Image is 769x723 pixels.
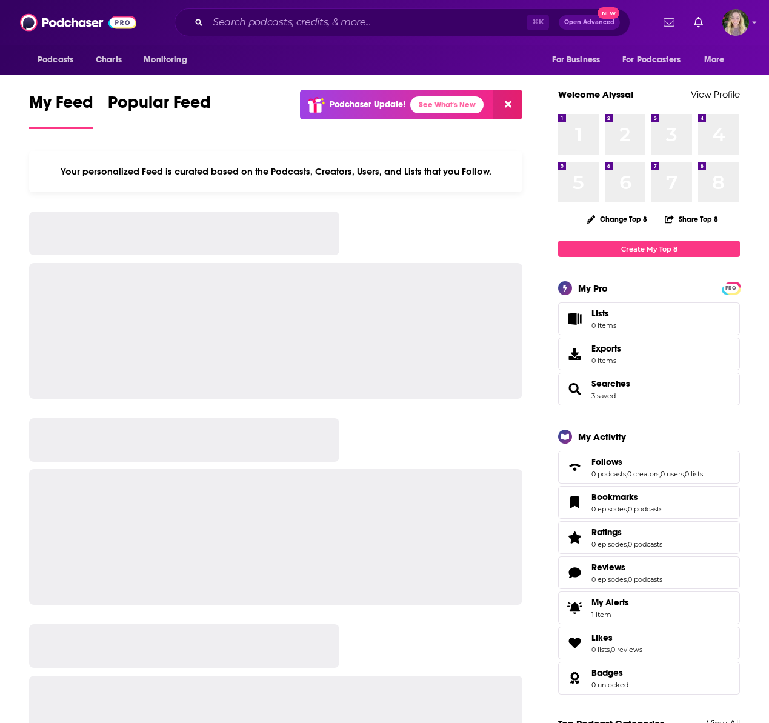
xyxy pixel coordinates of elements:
[591,321,616,330] span: 0 items
[591,667,628,678] a: Badges
[684,470,685,478] span: ,
[578,431,626,442] div: My Activity
[591,540,627,548] a: 0 episodes
[591,527,662,538] a: Ratings
[622,52,681,68] span: For Podcasters
[558,556,740,589] span: Reviews
[558,241,740,257] a: Create My Top 8
[108,92,211,120] span: Popular Feed
[627,505,628,513] span: ,
[664,207,719,231] button: Share Top 8
[410,96,484,113] a: See What's New
[562,599,587,616] span: My Alerts
[614,48,698,72] button: open menu
[144,52,187,68] span: Monitoring
[591,562,625,573] span: Reviews
[704,52,725,68] span: More
[724,283,738,292] a: PRO
[88,48,129,72] a: Charts
[562,635,587,651] a: Likes
[564,19,614,25] span: Open Advanced
[696,48,740,72] button: open menu
[591,456,703,467] a: Follows
[659,470,661,478] span: ,
[558,302,740,335] a: Lists
[558,627,740,659] span: Likes
[135,48,202,72] button: open menu
[611,645,642,654] a: 0 reviews
[578,282,608,294] div: My Pro
[591,343,621,354] span: Exports
[558,591,740,624] a: My Alerts
[628,505,662,513] a: 0 podcasts
[562,310,587,327] span: Lists
[627,540,628,548] span: ,
[661,470,684,478] a: 0 users
[108,92,211,129] a: Popular Feed
[330,99,405,110] p: Podchaser Update!
[20,11,136,34] img: Podchaser - Follow, Share and Rate Podcasts
[558,338,740,370] a: Exports
[591,645,610,654] a: 0 lists
[689,12,708,33] a: Show notifications dropdown
[591,456,622,467] span: Follows
[591,378,630,389] a: Searches
[722,9,749,36] button: Show profile menu
[208,13,527,32] input: Search podcasts, credits, & more...
[724,284,738,293] span: PRO
[591,632,642,643] a: Likes
[610,645,611,654] span: ,
[558,373,740,405] span: Searches
[558,486,740,519] span: Bookmarks
[562,670,587,687] a: Badges
[175,8,630,36] div: Search podcasts, credits, & more...
[591,562,662,573] a: Reviews
[591,597,629,608] span: My Alerts
[722,9,749,36] img: User Profile
[591,491,662,502] a: Bookmarks
[562,494,587,511] a: Bookmarks
[562,564,587,581] a: Reviews
[559,15,620,30] button: Open AdvancedNew
[544,48,615,72] button: open menu
[591,308,609,319] span: Lists
[591,632,613,643] span: Likes
[659,12,679,33] a: Show notifications dropdown
[29,92,93,129] a: My Feed
[29,92,93,120] span: My Feed
[591,505,627,513] a: 0 episodes
[558,451,740,484] span: Follows
[628,540,662,548] a: 0 podcasts
[591,470,626,478] a: 0 podcasts
[628,575,662,584] a: 0 podcasts
[558,521,740,554] span: Ratings
[562,529,587,546] a: Ratings
[598,7,619,19] span: New
[591,610,629,619] span: 1 item
[691,88,740,100] a: View Profile
[591,575,627,584] a: 0 episodes
[552,52,600,68] span: For Business
[38,52,73,68] span: Podcasts
[591,527,622,538] span: Ratings
[29,48,89,72] button: open menu
[558,88,634,100] a: Welcome Alyssa!
[96,52,122,68] span: Charts
[591,667,623,678] span: Badges
[591,356,621,365] span: 0 items
[591,391,616,400] a: 3 saved
[562,345,587,362] span: Exports
[579,212,654,227] button: Change Top 8
[627,470,659,478] a: 0 creators
[627,575,628,584] span: ,
[29,151,522,192] div: Your personalized Feed is curated based on the Podcasts, Creators, Users, and Lists that you Follow.
[562,381,587,398] a: Searches
[527,15,549,30] span: ⌘ K
[562,459,587,476] a: Follows
[558,662,740,695] span: Badges
[722,9,749,36] span: Logged in as lauren19365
